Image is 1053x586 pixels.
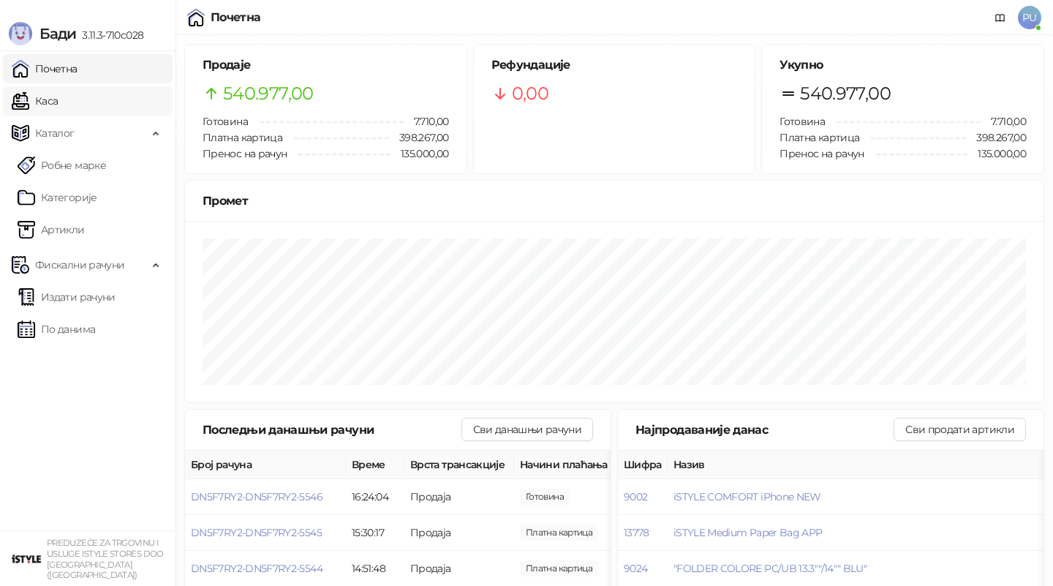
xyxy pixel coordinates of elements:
[780,115,825,128] span: Готовина
[76,29,143,42] span: 3.11.3-710c028
[18,282,116,312] a: Издати рачуни
[520,560,598,576] span: 5.299,00
[346,451,404,479] th: Време
[514,451,660,479] th: Начини плаћања
[520,525,598,541] span: 11.900,00
[673,490,821,503] button: iSTYLE COMFORT iPhone NEW
[191,526,322,539] button: DN5F7RY2-DN5F7RY2-5545
[780,147,864,160] span: Пренос на рачун
[491,56,738,74] h5: Рефундације
[12,86,58,116] a: Каса
[390,146,449,162] span: 135.000,00
[967,146,1026,162] span: 135.000,00
[35,119,75,148] span: Каталог
[223,80,314,108] span: 540.977,00
[800,80,891,108] span: 540.977,00
[12,544,41,574] img: 64x64-companyLogo-77b92cf4-9946-4f36-9751-bf7bb5fd2c7d.png
[389,129,449,146] span: 398.267,00
[512,80,548,108] span: 0,00
[18,183,97,212] a: Категорије
[346,515,404,551] td: 15:30:17
[624,526,649,539] button: 13778
[404,451,514,479] th: Врста трансакције
[894,418,1026,441] button: Сви продати артикли
[203,147,287,160] span: Пренос на рачун
[346,479,404,515] td: 16:24:04
[203,192,1026,210] div: Промет
[624,490,647,503] button: 9002
[18,151,106,180] a: Робне марке
[966,129,1026,146] span: 398.267,00
[989,6,1012,29] a: Документација
[520,489,570,505] span: 2.400,00
[780,56,1026,74] h5: Укупно
[203,115,248,128] span: Готовина
[39,25,76,42] span: Бади
[18,215,85,244] a: ArtikliАртикли
[780,131,859,144] span: Платна картица
[404,515,514,551] td: Продаја
[404,479,514,515] td: Продаја
[203,131,282,144] span: Платна картица
[618,451,668,479] th: Шифра
[404,113,449,129] span: 7.710,00
[35,250,124,279] span: Фискални рачуни
[461,418,593,441] button: Сви данашњи рачуни
[673,562,867,575] button: "FOLDER COLORE PC/UB 13.3""/14"" BLU"
[635,421,894,439] div: Најпродаваније данас
[12,54,78,83] a: Почетна
[203,421,461,439] div: Последњи данашњи рачуни
[1018,6,1041,29] span: PU
[624,562,647,575] button: 9024
[211,12,261,23] div: Почетна
[203,56,449,74] h5: Продаје
[9,22,32,45] img: Logo
[47,538,164,580] small: PREDUZEĆE ZA TRGOVINU I USLUGE ISTYLE STORES DOO [GEOGRAPHIC_DATA] ([GEOGRAPHIC_DATA])
[18,315,95,344] a: По данима
[981,113,1026,129] span: 7.710,00
[191,490,322,503] button: DN5F7RY2-DN5F7RY2-5546
[673,526,823,539] button: iSTYLE Medium Paper Bag APP
[185,451,346,479] th: Број рачуна
[191,562,322,575] button: DN5F7RY2-DN5F7RY2-5544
